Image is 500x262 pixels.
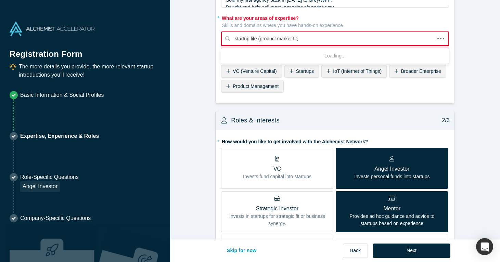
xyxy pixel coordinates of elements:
[284,65,319,78] div: Startups
[233,68,277,74] span: VC (Venture Capital)
[354,165,430,173] p: Angel Investor
[321,65,387,78] div: IoT (Internet of Things)
[243,165,311,173] p: VC
[231,116,280,125] h3: Roles & Interests
[10,22,94,36] img: Alchemist Accelerator Logo
[221,12,449,29] label: What are your areas of expertise?
[341,213,443,227] p: Provides ad hoc guidance and advice to startups based on experience
[333,68,382,74] span: IoT (Internet of Things)
[401,68,441,74] span: Broader Enterprise
[20,214,91,222] p: Company-Specific Questions
[20,173,79,181] p: Role-Specific Questions
[221,80,284,93] div: Product Management
[221,65,282,78] div: VC (Venture Capital)
[220,244,264,258] button: Skip for now
[20,91,104,99] p: Basic Information & Social Profiles
[19,63,161,79] p: The more details you provide, the more relevant startup introductions you’ll receive!
[20,181,60,192] div: Angel Investor
[221,136,449,145] label: How would you like to get involved with the Alchemist Network?
[354,173,430,180] p: Invests personal funds into startups
[243,173,311,180] p: Invests fund capital into startups
[343,244,368,258] button: Back
[341,205,443,213] p: Mentor
[226,213,328,227] p: Invests in startups for strategic fit or business synergy.
[233,83,279,89] span: Product Management
[20,132,99,140] p: Expertise, Experience & Roles
[222,22,449,29] p: Skills and domains where you have hands-on experience
[438,116,450,125] p: 2/3
[389,65,446,78] div: Broader Enterprise
[10,41,161,60] h1: Registration Form
[296,68,314,74] span: Startups
[373,244,450,258] button: Next
[226,205,328,213] p: Strategic Investor
[221,50,449,62] div: Loading...
[226,4,334,10] span: Bought and help sell many agencies along the way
